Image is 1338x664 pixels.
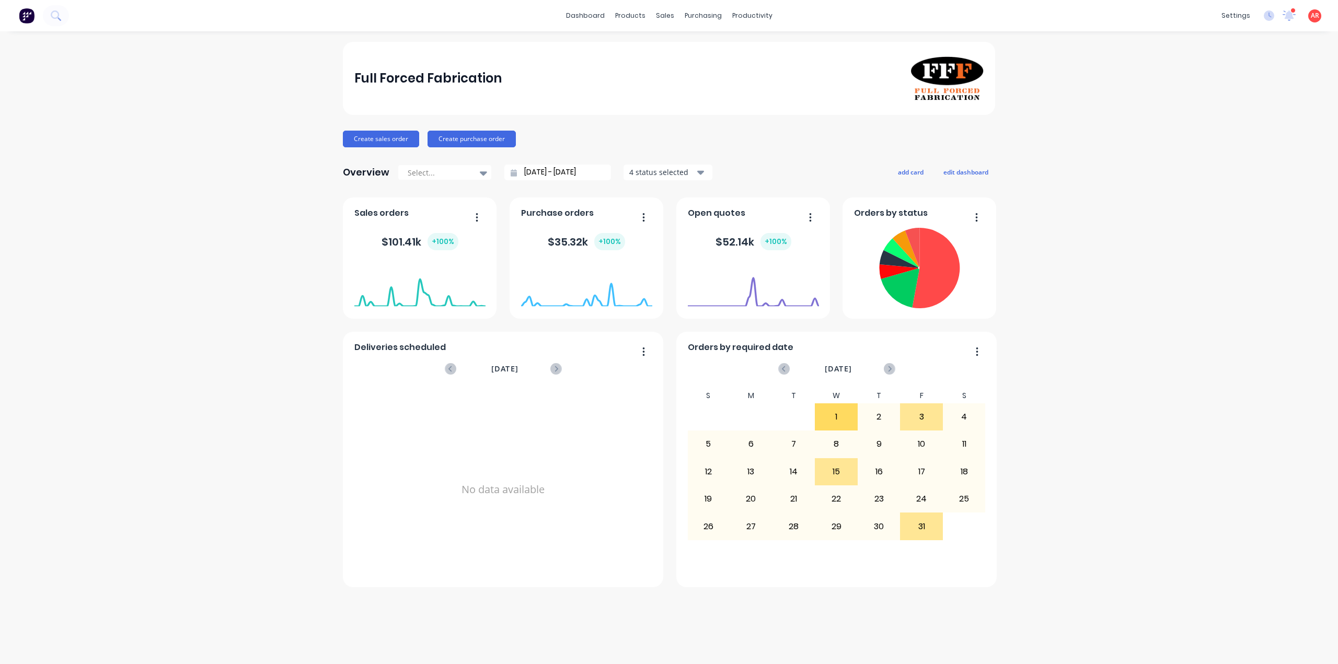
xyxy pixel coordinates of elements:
div: 18 [943,459,985,485]
div: products [610,8,651,24]
div: 3 [901,404,942,430]
img: Full Forced Fabrication [910,56,984,101]
div: T [772,388,815,403]
div: 13 [730,459,772,485]
button: add card [891,165,930,179]
div: + 100 % [760,233,791,250]
div: 29 [815,513,857,539]
span: AR [1311,11,1319,20]
div: 20 [730,486,772,512]
div: Overview [343,162,389,183]
div: 8 [815,431,857,457]
button: Create purchase order [428,131,516,147]
div: 5 [688,431,730,457]
div: 1 [815,404,857,430]
span: Orders by required date [688,341,793,354]
button: edit dashboard [937,165,995,179]
div: purchasing [679,8,727,24]
div: 16 [858,459,900,485]
div: 14 [773,459,815,485]
div: M [730,388,772,403]
div: settings [1216,8,1255,24]
div: 12 [688,459,730,485]
div: 21 [773,486,815,512]
button: 4 status selected [624,165,712,180]
div: 4 status selected [629,167,695,178]
span: Deliveries scheduled [354,341,446,354]
span: Open quotes [688,207,745,219]
div: 7 [773,431,815,457]
div: + 100 % [428,233,458,250]
div: 11 [943,431,985,457]
div: $ 52.14k [716,233,791,250]
span: Orders by status [854,207,928,219]
div: 31 [901,513,942,539]
div: W [815,388,858,403]
div: 6 [730,431,772,457]
div: 26 [688,513,730,539]
div: 4 [943,404,985,430]
div: 10 [901,431,942,457]
div: S [943,388,986,403]
div: $ 35.32k [548,233,625,250]
div: 27 [730,513,772,539]
span: [DATE] [825,363,852,375]
div: F [900,388,943,403]
div: productivity [727,8,778,24]
div: S [687,388,730,403]
div: No data available [354,388,652,591]
div: 22 [815,486,857,512]
div: 19 [688,486,730,512]
a: dashboard [561,8,610,24]
span: [DATE] [491,363,518,375]
div: 2 [858,404,900,430]
span: Purchase orders [521,207,594,219]
img: Factory [19,8,34,24]
div: $ 101.41k [382,233,458,250]
div: Full Forced Fabrication [354,68,502,89]
div: + 100 % [594,233,625,250]
div: 24 [901,486,942,512]
div: 30 [858,513,900,539]
div: 23 [858,486,900,512]
button: Create sales order [343,131,419,147]
span: Sales orders [354,207,409,219]
div: sales [651,8,679,24]
div: 17 [901,459,942,485]
div: 15 [815,459,857,485]
div: 9 [858,431,900,457]
div: 25 [943,486,985,512]
div: T [858,388,901,403]
div: 28 [773,513,815,539]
